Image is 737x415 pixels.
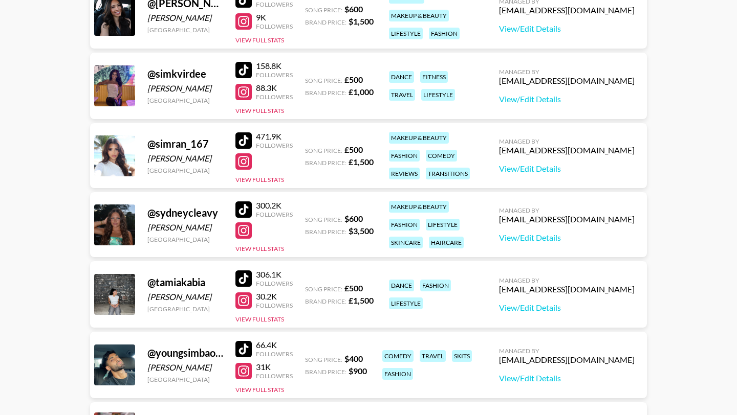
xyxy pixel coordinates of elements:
[349,226,374,236] strong: $ 3,500
[147,276,223,289] div: @ tamiakabia
[305,18,346,26] span: Brand Price:
[256,340,293,350] div: 66.4K
[256,211,293,218] div: Followers
[429,28,460,39] div: fashion
[235,176,284,183] button: View Full Stats
[235,36,284,44] button: View Full Stats
[499,137,635,145] div: Managed By
[420,71,448,83] div: fitness
[389,10,449,21] div: makeup & beauty
[499,68,635,76] div: Managed By
[256,350,293,358] div: Followers
[349,366,367,376] strong: $ 900
[426,219,460,230] div: lifestyle
[389,297,423,309] div: lifestyle
[235,386,284,394] button: View Full Stats
[344,354,363,363] strong: $ 400
[499,276,635,284] div: Managed By
[147,292,223,302] div: [PERSON_NAME]
[382,368,413,380] div: fashion
[147,362,223,373] div: [PERSON_NAME]
[344,145,363,154] strong: £ 500
[499,355,635,365] div: [EMAIL_ADDRESS][DOMAIN_NAME]
[147,167,223,174] div: [GEOGRAPHIC_DATA]
[256,362,293,372] div: 31K
[147,376,223,383] div: [GEOGRAPHIC_DATA]
[349,295,374,305] strong: £ 1,500
[305,285,342,293] span: Song Price:
[305,6,342,14] span: Song Price:
[256,302,293,309] div: Followers
[147,26,223,34] div: [GEOGRAPHIC_DATA]
[344,4,363,14] strong: $ 600
[499,206,635,214] div: Managed By
[256,131,293,142] div: 471.9K
[147,97,223,104] div: [GEOGRAPHIC_DATA]
[305,297,346,305] span: Brand Price:
[426,168,470,179] div: transitions
[305,228,346,236] span: Brand Price:
[499,303,635,313] a: View/Edit Details
[256,372,293,380] div: Followers
[256,291,293,302] div: 30.2K
[344,283,363,293] strong: £ 500
[147,347,223,359] div: @ youngsimbaofficial
[256,93,293,101] div: Followers
[499,24,635,34] a: View/Edit Details
[147,305,223,313] div: [GEOGRAPHIC_DATA]
[499,76,635,86] div: [EMAIL_ADDRESS][DOMAIN_NAME]
[344,75,363,84] strong: £ 500
[147,137,223,150] div: @ simran_167
[256,61,293,71] div: 158.8K
[256,142,293,149] div: Followers
[389,89,415,101] div: travel
[349,16,374,26] strong: $ 1,500
[499,214,635,224] div: [EMAIL_ADDRESS][DOMAIN_NAME]
[382,350,414,362] div: comedy
[147,222,223,233] div: [PERSON_NAME]
[305,147,342,154] span: Song Price:
[256,83,293,93] div: 88.3K
[256,1,293,8] div: Followers
[147,236,223,243] div: [GEOGRAPHIC_DATA]
[349,157,374,167] strong: £ 1,500
[147,83,223,94] div: [PERSON_NAME]
[389,237,423,248] div: skincare
[305,216,342,223] span: Song Price:
[389,71,414,83] div: dance
[256,200,293,211] div: 300.2K
[305,89,346,97] span: Brand Price:
[499,5,635,15] div: [EMAIL_ADDRESS][DOMAIN_NAME]
[147,153,223,164] div: [PERSON_NAME]
[235,107,284,114] button: View Full Stats
[305,77,342,84] span: Song Price:
[147,206,223,219] div: @ sydneycleavy
[235,245,284,252] button: View Full Stats
[256,71,293,79] div: Followers
[147,67,223,80] div: @ simkvirdee
[256,269,293,280] div: 306.1K
[389,280,414,291] div: dance
[147,13,223,23] div: [PERSON_NAME]
[389,201,449,213] div: makeup & beauty
[421,89,455,101] div: lifestyle
[256,12,293,22] div: 9K
[256,280,293,287] div: Followers
[389,168,420,179] div: reviews
[349,87,374,97] strong: £ 1,000
[499,373,635,383] a: View/Edit Details
[426,150,457,162] div: comedy
[344,214,363,223] strong: $ 600
[389,219,420,230] div: fashion
[499,94,635,104] a: View/Edit Details
[499,347,635,355] div: Managed By
[499,145,635,155] div: [EMAIL_ADDRESS][DOMAIN_NAME]
[305,356,342,363] span: Song Price:
[389,150,420,162] div: fashion
[256,22,293,30] div: Followers
[305,159,346,167] span: Brand Price:
[499,284,635,294] div: [EMAIL_ADDRESS][DOMAIN_NAME]
[429,237,464,248] div: haircare
[452,350,472,362] div: skits
[420,350,446,362] div: travel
